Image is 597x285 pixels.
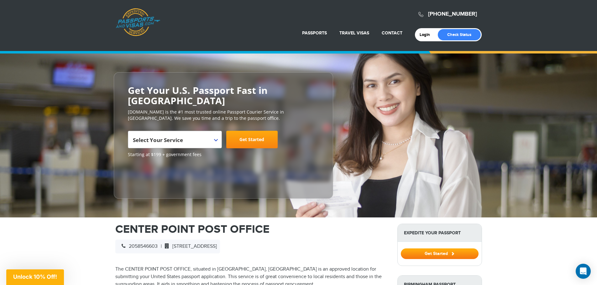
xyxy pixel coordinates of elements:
[576,264,591,279] div: Open Intercom Messenger
[128,151,319,158] span: Starting at $199 + government fees
[420,32,434,37] a: Login
[401,248,479,259] button: Get Started
[398,224,482,242] strong: Expedite Your Passport
[115,224,388,235] h1: CENTER POINT POST OFFICE
[115,240,220,253] div: |
[133,136,183,144] span: Select Your Service
[128,131,222,148] span: Select Your Service
[128,161,175,192] iframe: Customer reviews powered by Trustpilot
[226,131,278,148] a: Get Started
[128,109,319,121] p: [DOMAIN_NAME] is the #1 most trusted online Passport Courier Service in [GEOGRAPHIC_DATA]. We sav...
[13,273,57,280] span: Unlock 10% Off!
[162,243,217,249] span: [STREET_ADDRESS]
[428,11,477,18] a: [PHONE_NUMBER]
[116,8,160,36] a: Passports & [DOMAIN_NAME]
[401,251,479,256] a: Get Started
[118,243,158,249] span: 2058546603
[6,269,64,285] div: Unlock 10% Off!
[339,30,369,36] a: Travel Visas
[128,85,319,106] h2: Get Your U.S. Passport Fast in [GEOGRAPHIC_DATA]
[438,29,481,40] a: Check Status
[382,30,402,36] a: Contact
[133,133,215,151] span: Select Your Service
[302,30,327,36] a: Passports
